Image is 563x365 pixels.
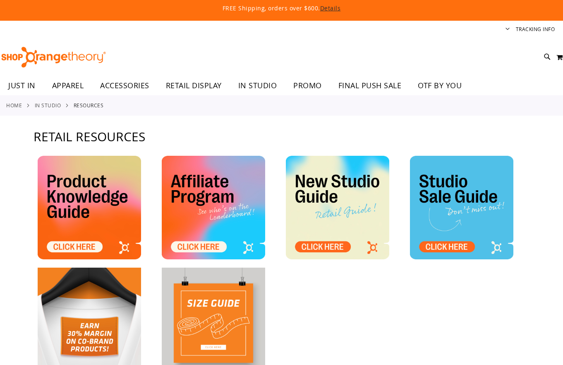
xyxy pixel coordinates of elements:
a: IN STUDIO [35,102,61,109]
button: Account menu [506,26,510,34]
span: OTF BY YOU [418,76,462,95]
a: Details [320,4,341,12]
img: OTF - Studio Sale Tile [410,156,513,259]
span: JUST IN [8,76,36,95]
a: PROMO [285,76,330,95]
strong: Resources [74,102,104,109]
a: Home [6,102,22,109]
span: PROMO [293,76,322,95]
a: APPAREL [44,76,92,95]
a: IN STUDIO [230,76,285,95]
span: APPAREL [52,76,84,95]
a: Tracking Info [516,26,555,33]
span: RETAIL DISPLAY [166,76,222,95]
span: IN STUDIO [238,76,277,95]
span: ACCESSORIES [100,76,149,95]
h2: Retail Resources [34,130,530,143]
a: RETAIL DISPLAY [158,76,230,95]
span: FINAL PUSH SALE [338,76,402,95]
a: OTF BY YOU [410,76,470,95]
a: ACCESSORIES [92,76,158,95]
a: FINAL PUSH SALE [330,76,410,95]
img: OTF Affiliate Tile [162,156,265,259]
p: FREE Shipping, orders over $600. [33,4,529,12]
